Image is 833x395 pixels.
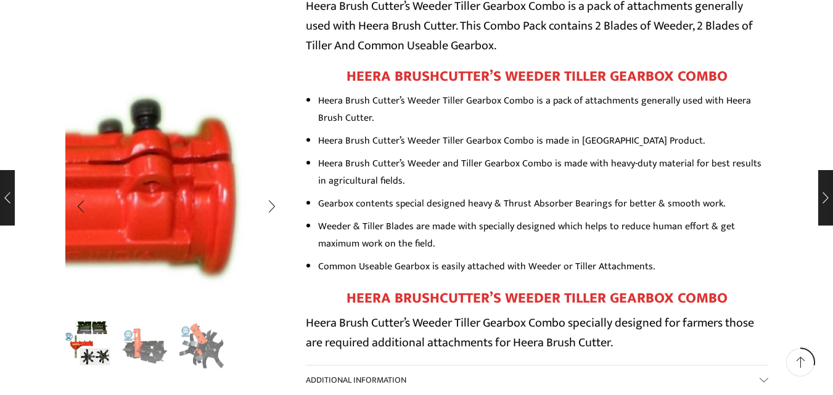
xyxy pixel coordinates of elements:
li: 2 / 3 [119,320,170,370]
li: 1 / 3 [62,320,113,370]
li: Heera Brush Cutter’s Weeder Tiller Gearbox Combo is a pack of attachments generally used with Hee... [318,92,768,127]
a: 13 [176,320,228,372]
img: WEEDER [176,320,228,372]
div: 1 / 3 [65,92,287,314]
span: Additional information [306,373,406,387]
li: Heera Brush Cutter’s Weeder Tiller Gearbox Combo is made in [GEOGRAPHIC_DATA] Product. [318,132,768,150]
li: Gearbox contents special designed heavy & Thrust Absorber Bearings for better & smooth work. [318,195,768,213]
li: Heera Brush Cutter’s Weeder and Tiller Gearbox Combo is made with heavy-duty material for best re... [318,155,768,190]
img: Heera Brush Cutter’s Weeder Tiller Gearbox Combo [62,319,113,370]
a: Additional information [306,365,768,395]
li: Common Useable Gearbox is easily attached with Weeder or Tiller Attachments. [318,258,768,275]
h2: HEERA BRUSHCUTTER’S WEEDER TILLER GEARBOX COMBO [306,68,768,86]
li: Weeder & Tiller Blades are made with specially designed which helps to reduce human effort & get ... [318,218,768,253]
a: 12 [119,320,170,372]
div: Previous slide [65,191,96,222]
div: Next slide [256,191,287,222]
li: 3 / 3 [176,320,228,370]
h3: HEERA BRUSHCUTTER’S WEEDER TILLER GEARBOX COMBO [306,290,768,307]
p: Heera Brush Cutter’s Weeder Tiller Gearbox Combo specially designed for farmers those are require... [306,313,768,352]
